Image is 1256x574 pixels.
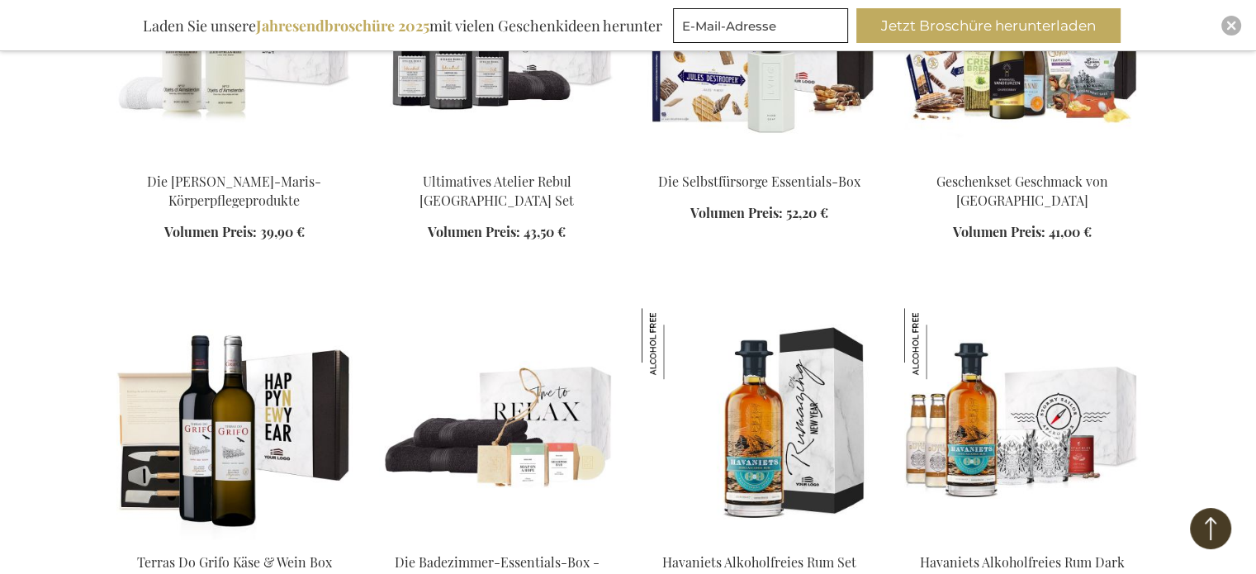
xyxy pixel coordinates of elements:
[428,223,566,242] a: Volumen Preis: 43,50 €
[419,173,574,209] a: Ultimatives Atelier Rebul [GEOGRAPHIC_DATA] Set
[135,8,670,43] div: Laden Sie unsere mit vielen Geschenkideen herunter
[673,8,853,48] form: marketing offers and promotions
[524,223,566,240] span: 43,50 €
[904,308,975,379] img: Havaniets Alkoholfreies Rum Dark 'n Stormy Set
[1226,21,1236,31] img: Close
[147,173,321,209] a: Die [PERSON_NAME]-Maris-Körperpflegeprodukte
[936,173,1108,209] a: Geschenkset Geschmack von [GEOGRAPHIC_DATA]
[1049,223,1092,240] span: 41,00 €
[904,152,1140,168] a: Geschenkset Geschmack von Belgien Geschenkset Geschmack von Belgien
[673,8,848,43] input: E-Mail-Adresse
[1221,16,1241,36] div: Close
[260,223,305,240] span: 39,90 €
[642,308,713,379] img: Havaniets Alkoholfreies Rum Set
[642,152,878,168] a: The Selfcare Essentials Box
[662,553,856,571] a: Havaniets Alkoholfreies Rum Set
[379,152,615,168] a: Ultimatives Atelier Rebul Istanbul Set
[786,204,828,221] span: 52,20 €
[904,533,1140,548] a: Havaniets non-alcoholic Rum Dark 'n Stormy Set Havaniets Alkoholfreies Rum Dark 'n Stormy Set
[116,533,353,548] a: Terras Do Grifo Cheese & Wine Box
[379,533,615,548] a: Bathroom Essentials Box - Anthracite
[690,204,828,223] a: Volumen Preis: 52,20 €
[379,308,615,539] img: Bathroom Essentials Box - Anthracite
[137,553,332,571] a: Terras Do Grifo Käse & Wein Box
[164,223,257,240] span: Volumen Preis:
[953,223,1092,242] a: Volumen Preis: 41,00 €
[428,223,520,240] span: Volumen Preis:
[856,8,1121,43] button: Jetzt Broschüre herunterladen
[658,173,860,190] a: Die Selbstfürsorge Essentials-Box
[904,308,1140,539] img: Havaniets non-alcoholic Rum Dark 'n Stormy Set
[116,308,353,539] img: Terras Do Grifo Cheese & Wine Box
[690,204,783,221] span: Volumen Preis:
[256,16,429,36] b: Jahresendbroschüre 2025
[642,308,878,539] img: Havaniets non-alcoholic Rum Set
[953,223,1045,240] span: Volumen Preis:
[116,152,353,168] a: The Marie-Stella-Maris Body Essentials
[642,533,878,548] a: Havaniets non-alcoholic Rum Set Havaniets Alkoholfreies Rum Set
[164,223,305,242] a: Volumen Preis: 39,90 €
